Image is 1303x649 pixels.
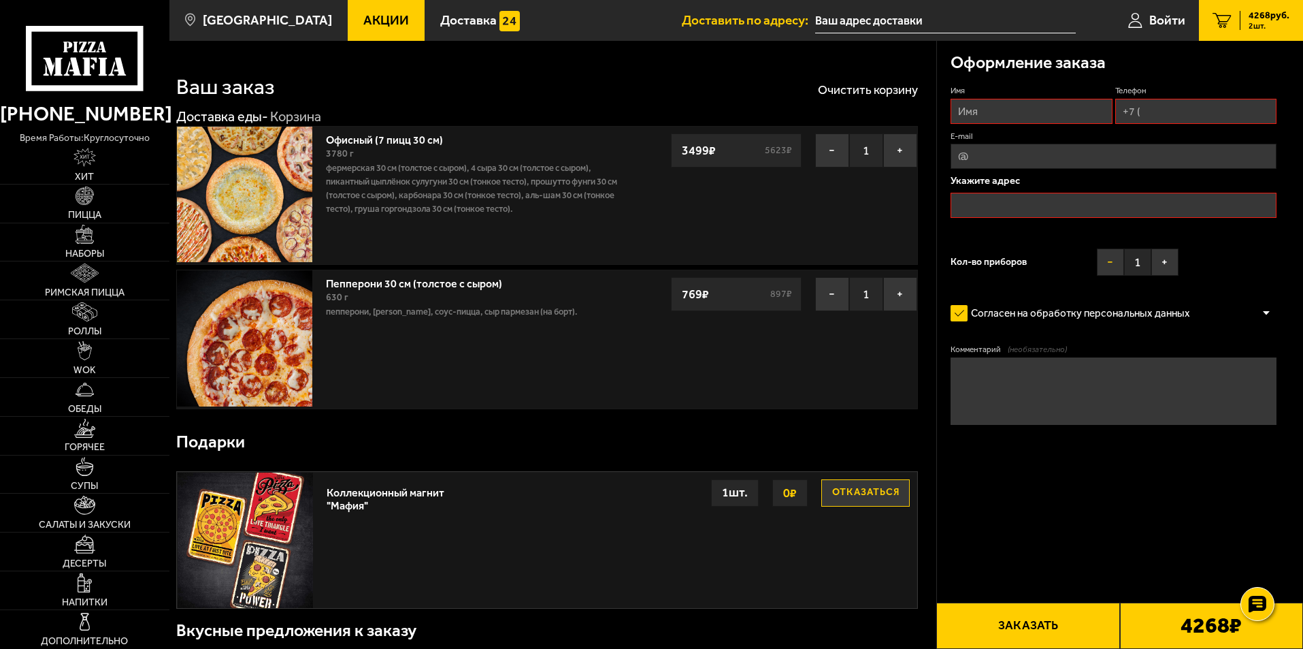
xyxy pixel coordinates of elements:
[1181,615,1242,637] b: 4268 ₽
[951,344,1276,355] label: Комментарий
[499,11,520,31] img: 15daf4d41897b9f0e9f617042186c801.svg
[65,443,105,452] span: Горячее
[39,520,131,530] span: Салаты и закуски
[951,176,1276,186] p: Укажите адрес
[270,108,321,126] div: Корзина
[936,603,1119,649] button: Заказать
[768,289,794,299] s: 897 ₽
[326,148,354,159] span: 3780 г
[75,172,94,182] span: Хит
[711,479,759,507] div: 1 шт.
[1249,22,1289,30] span: 2 шт.
[363,14,409,27] span: Акции
[1097,249,1124,276] button: −
[678,281,712,307] strong: 769 ₽
[763,146,794,155] s: 5623 ₽
[68,327,101,336] span: Роллы
[951,144,1276,169] input: @
[682,14,815,27] span: Доставить по адресу:
[951,131,1276,142] label: E-mail
[1115,99,1276,124] input: +7 (
[45,288,125,298] span: Римская пицца
[65,249,104,259] span: Наборы
[63,559,106,569] span: Десерты
[326,273,516,290] a: Пепперони 30 см (толстое с сыром)
[62,598,108,607] span: Напитки
[176,76,275,98] h1: Ваш заказ
[815,277,849,311] button: −
[951,54,1106,72] h3: Оформление заказа
[68,210,101,220] span: Пицца
[1008,344,1067,355] span: (необязательно)
[326,161,628,216] p: Фермерская 30 см (толстое с сыром), 4 сыра 30 см (толстое с сыром), Пикантный цыплёнок сулугуни 3...
[1151,249,1178,276] button: +
[951,99,1112,124] input: Имя
[815,133,849,168] button: −
[1249,11,1289,20] span: 4268 руб.
[951,300,1204,327] label: Согласен на обработку персональных данных
[177,472,917,608] a: Коллекционный магнит "Мафия"Отказаться0₽1шт.
[203,14,332,27] span: [GEOGRAPHIC_DATA]
[71,481,98,491] span: Супы
[326,305,628,319] p: пепперони, [PERSON_NAME], соус-пицца, сыр пармезан (на борт).
[326,291,348,303] span: 630 г
[73,366,96,375] span: WOK
[176,108,268,125] a: Доставка еды-
[1115,85,1276,97] label: Телефон
[951,257,1027,267] span: Кол-во приборов
[815,8,1076,33] input: Ваш адрес доставки
[678,138,719,163] strong: 3499 ₽
[440,14,497,27] span: Доставка
[849,133,883,168] span: 1
[818,84,918,96] button: Очистить корзину
[849,277,883,311] span: 1
[326,129,457,146] a: Офисный (7 пицц 30 см)
[1124,249,1151,276] span: 1
[68,405,101,414] span: Обеды
[951,85,1112,97] label: Имя
[41,637,128,646] span: Дополнительно
[327,479,453,512] div: Коллекционный магнит "Мафия"
[176,622,416,639] h3: Вкусные предложения к заказу
[883,133,917,168] button: +
[821,479,910,507] button: Отказаться
[780,480,800,506] strong: 0 ₽
[176,434,245,451] h3: Подарки
[883,277,917,311] button: +
[1149,14,1185,27] span: Войти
